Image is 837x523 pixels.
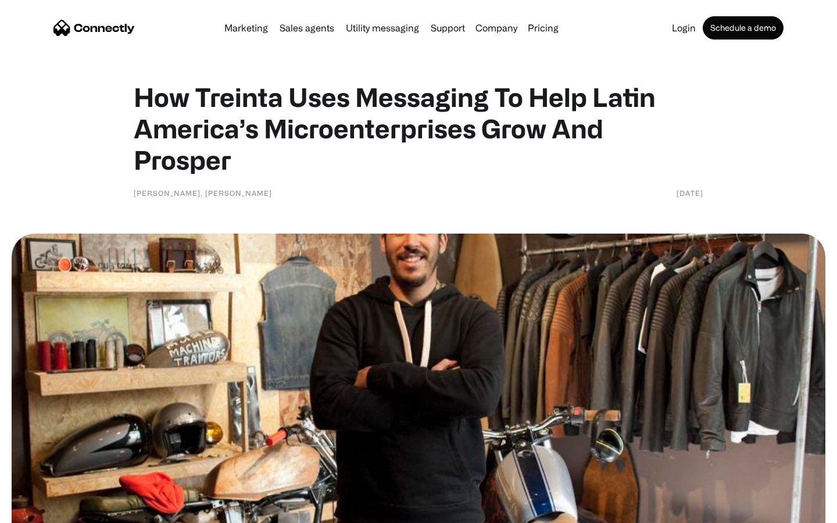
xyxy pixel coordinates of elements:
a: Login [667,23,700,33]
a: Sales agents [275,23,339,33]
a: Schedule a demo [703,16,784,40]
ul: Language list [23,503,70,519]
h1: How Treinta Uses Messaging To Help Latin America’s Microenterprises Grow And Prosper [134,81,703,175]
a: Utility messaging [341,23,424,33]
aside: Language selected: English [12,503,70,519]
a: Support [426,23,470,33]
a: Marketing [220,23,273,33]
div: [PERSON_NAME], [PERSON_NAME] [134,187,272,199]
a: Pricing [523,23,563,33]
div: Company [475,20,517,36]
div: [DATE] [677,187,703,199]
